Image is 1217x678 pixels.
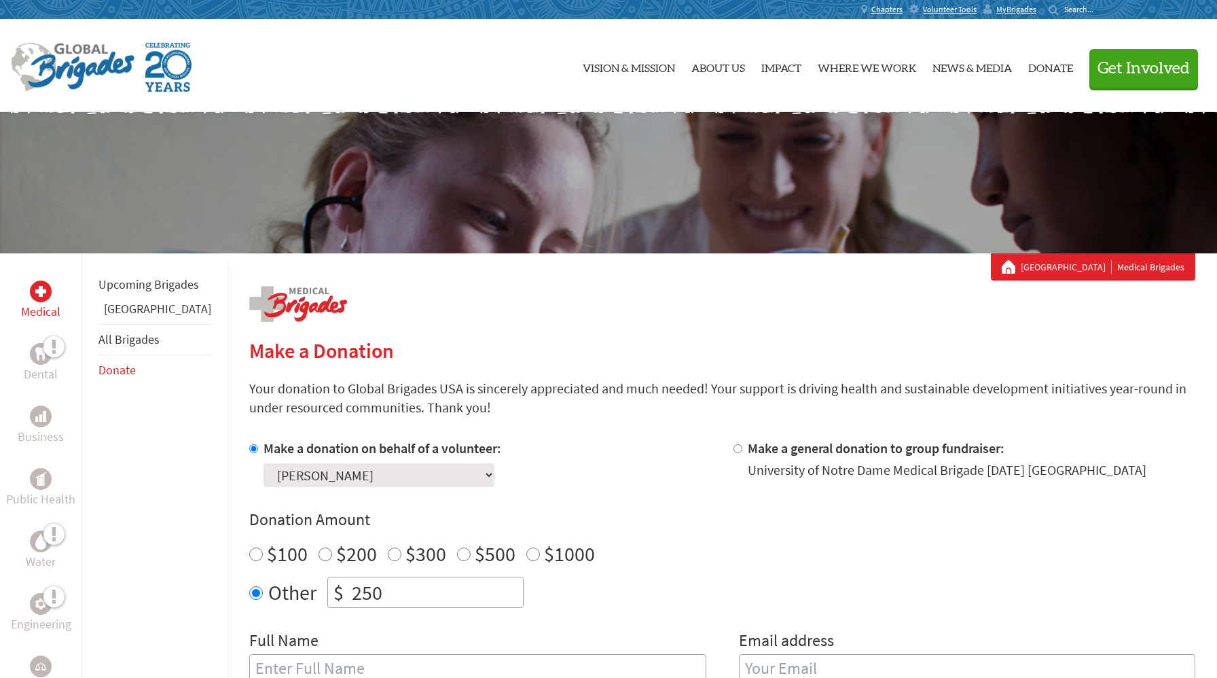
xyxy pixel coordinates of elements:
[748,440,1004,457] label: Make a general donation to group fundraiser:
[336,541,377,567] label: $200
[24,343,58,384] a: DentalDental
[1064,4,1103,14] input: Search...
[98,270,211,300] li: Upcoming Brigades
[30,468,52,490] div: Public Health
[30,531,52,552] div: Water
[30,593,52,615] div: Engineering
[98,276,199,292] a: Upcoming Brigades
[21,281,60,321] a: MedicalMedical
[98,355,211,385] li: Donate
[98,332,160,347] a: All Brigades
[24,365,58,384] p: Dental
[145,43,192,92] img: Global Brigades Celebrating 20 Years
[249,379,1195,417] p: Your donation to Global Brigades USA is sincerely appreciated and much needed! Your support is dr...
[249,630,319,654] label: Full Name
[104,301,211,317] a: [GEOGRAPHIC_DATA]
[18,427,64,446] p: Business
[249,338,1195,363] h2: Make a Donation
[26,552,56,571] p: Water
[35,286,46,297] img: Medical
[98,362,136,378] a: Donate
[35,472,46,486] img: Public Health
[328,577,349,607] div: $
[30,281,52,302] div: Medical
[98,324,211,355] li: All Brigades
[35,662,46,671] img: Legal Empowerment
[21,302,60,321] p: Medical
[249,509,1195,531] h4: Donation Amount
[923,4,977,15] span: Volunteer Tools
[475,541,515,567] label: $500
[1021,260,1112,274] a: [GEOGRAPHIC_DATA]
[1028,31,1073,101] a: Donate
[18,406,64,446] a: BusinessBusiness
[871,4,903,15] span: Chapters
[30,406,52,427] div: Business
[35,533,46,549] img: Water
[11,593,71,634] a: EngineeringEngineering
[35,347,46,360] img: Dental
[268,577,316,608] label: Other
[932,31,1012,101] a: News & Media
[6,490,75,509] p: Public Health
[996,4,1036,15] span: MyBrigades
[30,656,52,677] div: Legal Empowerment
[35,411,46,422] img: Business
[264,440,501,457] label: Make a donation on behalf of a volunteer:
[1089,49,1198,88] button: Get Involved
[98,300,211,324] li: Panama
[11,43,134,92] img: Global Brigades Logo
[30,343,52,365] div: Dental
[583,31,675,101] a: Vision & Mission
[267,541,308,567] label: $100
[349,577,523,607] input: Enter Amount
[739,630,834,654] label: Email address
[544,541,595,567] label: $1000
[748,461,1146,480] div: University of Notre Dame Medical Brigade [DATE] [GEOGRAPHIC_DATA]
[35,599,46,609] img: Engineering
[1097,60,1190,77] span: Get Involved
[761,31,801,101] a: Impact
[6,468,75,509] a: Public HealthPublic Health
[691,31,745,101] a: About Us
[11,615,71,634] p: Engineering
[249,286,347,322] img: logo-medical.png
[405,541,446,567] label: $300
[1002,260,1184,274] div: Medical Brigades
[26,531,56,571] a: WaterWater
[818,31,916,101] a: Where We Work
